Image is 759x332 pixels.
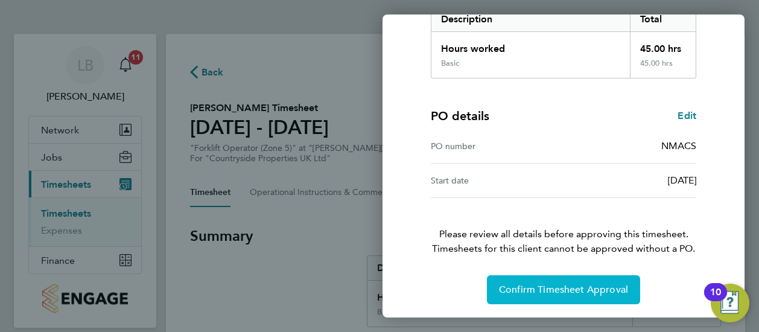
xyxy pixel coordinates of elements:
[487,275,640,304] button: Confirm Timesheet Approval
[416,241,711,256] span: Timesheets for this client cannot be approved without a PO.
[630,59,696,78] div: 45.00 hrs
[441,59,459,68] div: Basic
[431,173,564,188] div: Start date
[711,284,749,322] button: Open Resource Center, 10 new notifications
[416,198,711,256] p: Please review all details before approving this timesheet.
[630,7,696,31] div: Total
[678,109,696,123] a: Edit
[431,139,564,153] div: PO number
[564,173,696,188] div: [DATE]
[499,284,628,296] span: Confirm Timesheet Approval
[710,292,721,308] div: 10
[431,7,696,78] div: Summary of 18 - 24 Aug 2025
[661,140,696,152] span: NMACS
[431,107,489,124] h4: PO details
[630,32,696,59] div: 45.00 hrs
[431,32,630,59] div: Hours worked
[678,110,696,121] span: Edit
[431,7,630,31] div: Description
